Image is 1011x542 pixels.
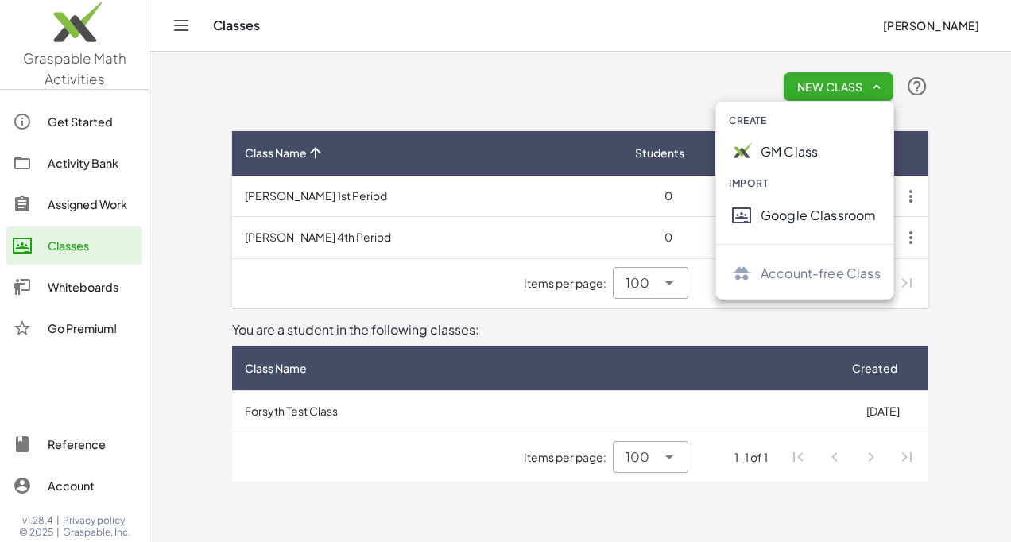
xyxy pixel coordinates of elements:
div: Classes [48,236,136,255]
span: © 2025 [19,526,53,539]
div: Account-free Class [761,264,881,283]
div: You are a student in the following classes: [232,320,928,339]
a: Get Started [6,103,142,141]
div: 1-1 of 1 [734,449,768,466]
a: Whiteboards [6,268,142,306]
td: 0 [622,217,714,258]
a: Classes [6,226,142,265]
span: 100 [626,273,649,292]
a: Reference [6,425,142,463]
span: Items per page: [524,449,613,466]
span: | [56,526,60,539]
button: [PERSON_NAME] [870,11,992,40]
span: [PERSON_NAME] [882,18,979,33]
div: Import [716,171,893,196]
td: Forsyth Test Class [232,390,837,432]
img: Graspable Math Logo [729,139,754,165]
div: Whiteboards [48,277,136,296]
span: | [56,514,60,527]
div: GM Class [761,142,881,161]
span: Created [852,360,897,377]
div: Go Premium! [48,319,136,338]
td: [PERSON_NAME] 4th Period [232,217,622,258]
div: Account [48,476,136,495]
span: v1.28.4 [22,514,53,527]
td: 0 [622,176,714,217]
td: [DATE] [837,390,928,432]
div: Assigned Work [48,195,136,214]
a: Privacy policy [63,514,130,527]
span: Graspable Math Activities [23,49,126,87]
div: Get Started [48,112,136,131]
span: Class Name [245,360,307,377]
button: New Class [784,72,893,101]
span: New Class [796,79,881,94]
span: 100 [626,447,649,467]
a: Account [6,467,142,505]
span: Class Name [245,145,307,161]
span: Students [635,145,684,161]
td: [PERSON_NAME] 1st Period [232,176,622,217]
nav: Pagination Navigation [781,439,925,475]
div: Create [716,108,893,134]
a: Activity Bank [6,144,142,182]
div: Google Classroom [761,206,881,225]
div: Reference [48,435,136,454]
button: Toggle navigation [168,13,194,38]
div: Activity Bank [48,153,136,172]
a: Assigned Work [6,185,142,223]
span: Items per page: [524,275,613,292]
span: Graspable, Inc. [63,526,130,539]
